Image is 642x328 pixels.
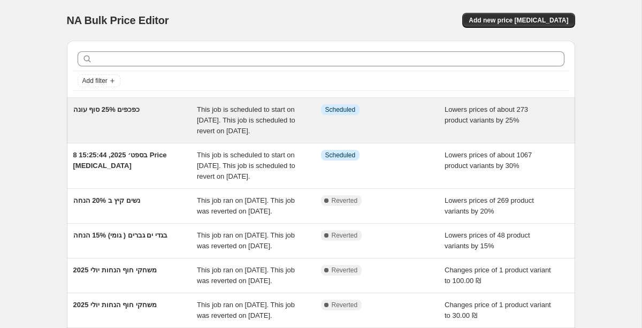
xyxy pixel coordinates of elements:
[445,196,534,215] span: Lowers prices of 269 product variants by 20%
[197,196,295,215] span: This job ran on [DATE]. This job was reverted on [DATE].
[332,266,358,274] span: Reverted
[73,196,141,204] span: נשים קיץ ב 20% הנחה
[197,151,295,180] span: This job is scheduled to start on [DATE]. This job is scheduled to revert on [DATE].
[469,16,568,25] span: Add new price [MEDICAL_DATA]
[325,151,356,159] span: Scheduled
[325,105,356,114] span: Scheduled
[445,151,532,170] span: Lowers prices of about 1067 product variants by 30%
[445,231,530,250] span: Lowers prices of 48 product variants by 15%
[445,266,551,285] span: Changes price of 1 product variant to 100.00 ₪
[197,105,295,135] span: This job is scheduled to start on [DATE]. This job is scheduled to revert on [DATE].
[197,266,295,285] span: This job ran on [DATE]. This job was reverted on [DATE].
[197,231,295,250] span: This job ran on [DATE]. This job was reverted on [DATE].
[445,105,528,124] span: Lowers prices of about 273 product variants by 25%
[332,301,358,309] span: Reverted
[462,13,575,28] button: Add new price [MEDICAL_DATA]
[78,74,120,87] button: Add filter
[332,196,358,205] span: Reverted
[445,301,551,319] span: Changes price of 1 product variant to 30.00 ₪
[73,151,167,170] span: 8 בספט׳ 2025, 15:25:44 Price [MEDICAL_DATA]
[332,231,358,240] span: Reverted
[197,301,295,319] span: This job ran on [DATE]. This job was reverted on [DATE].
[73,266,157,274] span: משחקי חוף הנחות יולי 2025
[67,14,169,26] span: NA Bulk Price Editor
[82,77,108,85] span: Add filter
[73,231,167,239] span: בגדי ים גברים ( גומי) 15% הנחה
[73,301,157,309] span: משחקי חוף הנחות יולי 2025
[73,105,140,113] span: כפכפים 25% סוף עונה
